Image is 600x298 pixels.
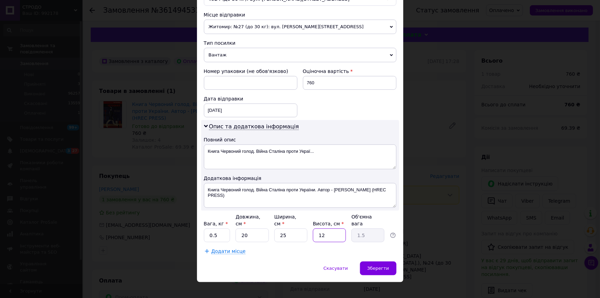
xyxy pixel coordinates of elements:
label: Довжина, см [236,214,260,226]
span: Зберегти [367,266,389,271]
textarea: Книга Червоний голод. Війна Сталіна проти Украї... [204,145,396,169]
div: Номер упаковки (не обов'язково) [204,68,297,75]
label: Висота, см [313,221,344,226]
textarea: Книга Червоний голод. Війна Сталіна проти України. Автор - [PERSON_NAME] (HREC PRESS) [204,183,396,208]
span: Опис та додаткова інформація [209,123,299,130]
div: Об'ємна вага [351,213,384,227]
span: Вантаж [204,48,396,62]
label: Вага, кг [204,221,228,226]
div: Дата відправки [204,95,297,102]
div: Додаткова інформація [204,175,396,182]
div: Повний опис [204,136,396,143]
span: Місце відправки [204,12,246,18]
label: Ширина, см [274,214,296,226]
span: Скасувати [324,266,348,271]
span: Додати місце [211,248,246,254]
span: Житомир: №27 (до 30 кг): вул. [PERSON_NAME][STREET_ADDRESS] [204,20,396,34]
span: Тип посилки [204,40,236,46]
div: Оціночна вартість [303,68,396,75]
